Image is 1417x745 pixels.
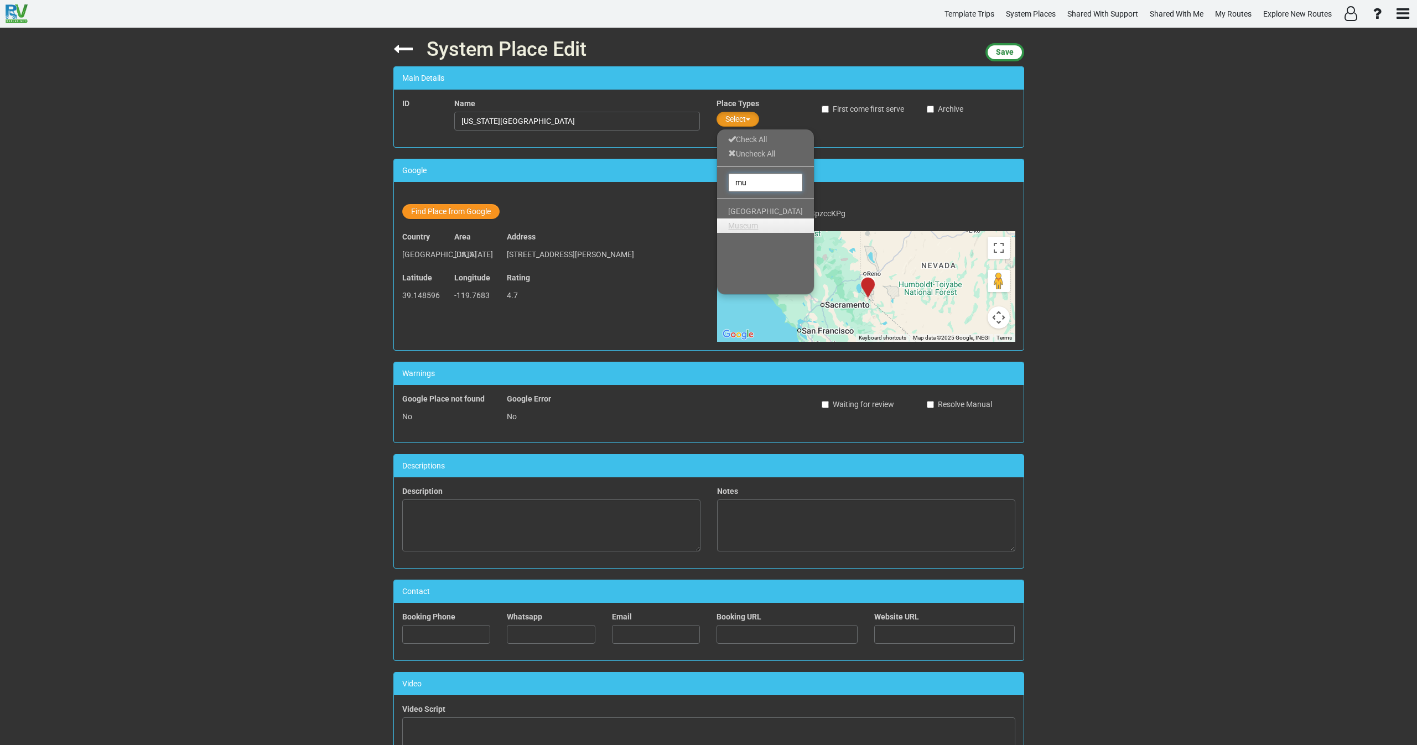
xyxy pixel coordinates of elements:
label: ID [402,98,409,109]
div: Main Details [394,67,1024,90]
label: Address [507,231,536,242]
input: Waiting for review [822,401,829,408]
label: Google Error [507,393,551,404]
label: Booking URL [717,611,761,622]
span: Shared With Support [1067,9,1138,18]
input: Archive [927,106,934,113]
div: Google [394,159,1024,182]
label: First come first serve [822,103,904,114]
a: Explore New Routes [1258,3,1337,25]
label: Waiting for review [822,399,894,410]
span: Template Trips [944,9,994,18]
span: My Routes [1215,9,1252,18]
div: Contact [394,580,1024,603]
label: Archive [927,103,963,114]
label: Notes [717,486,738,497]
label: Description [402,486,443,497]
label: Whatsapp [507,611,542,622]
a: System Places [1001,3,1061,25]
span: Shared With Me [1150,9,1203,18]
a: Terms (opens in new tab) [996,335,1012,341]
span: 39.148596 [402,291,440,300]
a: Open this area in Google Maps (opens a new window) [720,327,756,342]
label: Resolve Manual [927,399,992,410]
img: Google [720,327,756,342]
span: Explore New Routes [1263,9,1332,18]
label: Rating [507,272,530,283]
label: Website URL [874,611,919,622]
a: Template Trips [940,3,999,25]
a: Shared With Me [1145,3,1208,25]
a: Shared With Support [1062,3,1143,25]
span: System Places [1006,9,1056,18]
label: Area [454,231,471,242]
button: Find Place from Google [402,204,500,219]
label: Latitude [402,272,432,283]
input: First come first serve [822,106,829,113]
span: 4.7 [507,291,518,300]
span: [US_STATE] [454,250,493,259]
button: Toggle fullscreen view [988,237,1010,259]
label: Video Script [402,704,445,715]
div: Descriptions [394,455,1024,477]
span: Save [996,48,1014,56]
button: Drag Pegman onto the map to open Street View [988,270,1010,292]
span: No [402,412,412,421]
label: Email [612,611,632,622]
a: Uncheck All [717,147,814,161]
label: Place Types [717,98,759,109]
button: Map camera controls [988,306,1010,329]
button: Select [717,112,759,127]
button: Save [985,43,1024,61]
span: Map data ©2025 Google, INEGI [913,335,990,341]
a: Check All [717,132,814,147]
span: -119.7683 [454,291,490,300]
span: No [507,412,517,421]
a: My Routes [1210,3,1257,25]
label: Longitude [454,272,490,283]
span: [GEOGRAPHIC_DATA] [402,250,477,259]
div: Video [394,673,1024,695]
span: System Place Edit [427,38,586,61]
button: Keyboard shortcuts [859,334,906,342]
img: RvPlanetLogo.png [6,4,28,23]
span: Museum [728,221,758,230]
div: Warnings [394,362,1024,385]
label: Name [454,98,475,109]
span: [GEOGRAPHIC_DATA] [728,207,803,216]
input: Resolve Manual [927,401,934,408]
span: [STREET_ADDRESS][PERSON_NAME] [507,250,634,259]
label: Country [402,231,430,242]
label: Google Place not found [402,393,485,404]
input: Search... [728,173,803,192]
label: Booking Phone [402,611,455,622]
